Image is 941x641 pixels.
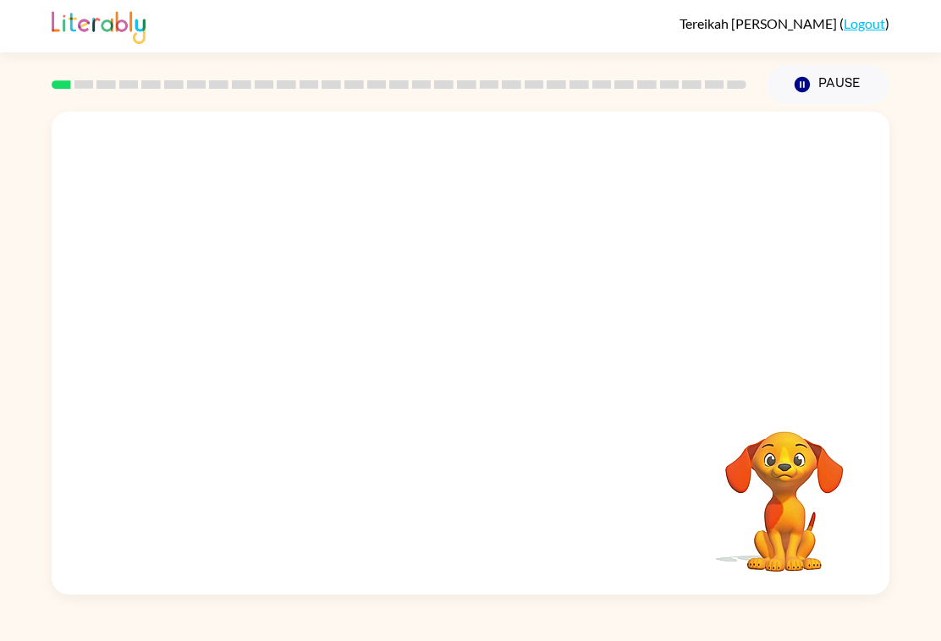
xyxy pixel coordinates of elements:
a: Logout [844,15,885,31]
span: Tereikah [PERSON_NAME] [680,15,839,31]
div: ( ) [680,15,889,31]
img: Literably [52,7,146,44]
video: Your browser must support playing .mp4 files to use Literably. Please try using another browser. [700,405,869,574]
button: Pause [767,65,889,104]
